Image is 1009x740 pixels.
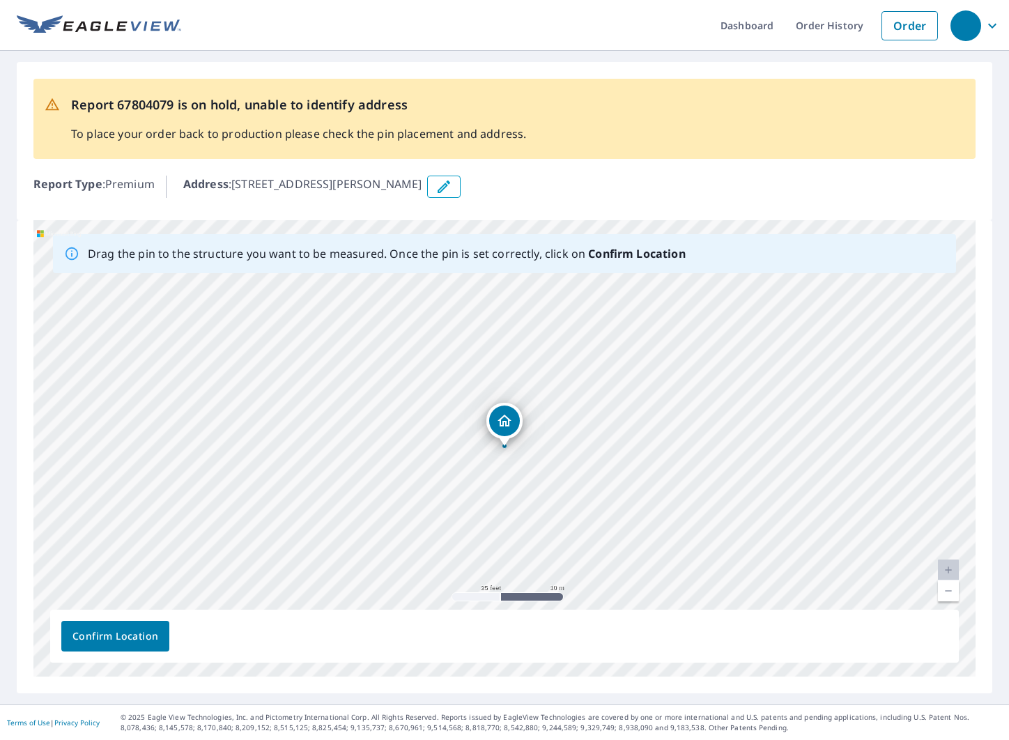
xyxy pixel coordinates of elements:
a: Terms of Use [7,718,50,727]
a: Current Level 20, Zoom In Disabled [938,560,959,580]
b: Report Type [33,176,102,192]
img: EV Logo [17,15,181,36]
p: | [7,718,100,727]
p: : [STREET_ADDRESS][PERSON_NAME] [183,176,422,198]
button: Confirm Location [61,621,169,652]
p: : Premium [33,176,155,198]
div: Dropped pin, building 1, Residential property, 246 The Willows Goshen, IN 46526 [486,403,523,446]
a: Order [881,11,938,40]
a: Privacy Policy [54,718,100,727]
p: To place your order back to production please check the pin placement and address. [71,125,526,142]
p: Report 67804079 is on hold, unable to identify address [71,95,526,114]
a: Current Level 20, Zoom Out [938,580,959,601]
b: Address [183,176,229,192]
p: © 2025 Eagle View Technologies, Inc. and Pictometry International Corp. All Rights Reserved. Repo... [121,712,1002,733]
b: Confirm Location [588,246,685,261]
span: Confirm Location [72,628,158,645]
p: Drag the pin to the structure you want to be measured. Once the pin is set correctly, click on [88,245,686,262]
